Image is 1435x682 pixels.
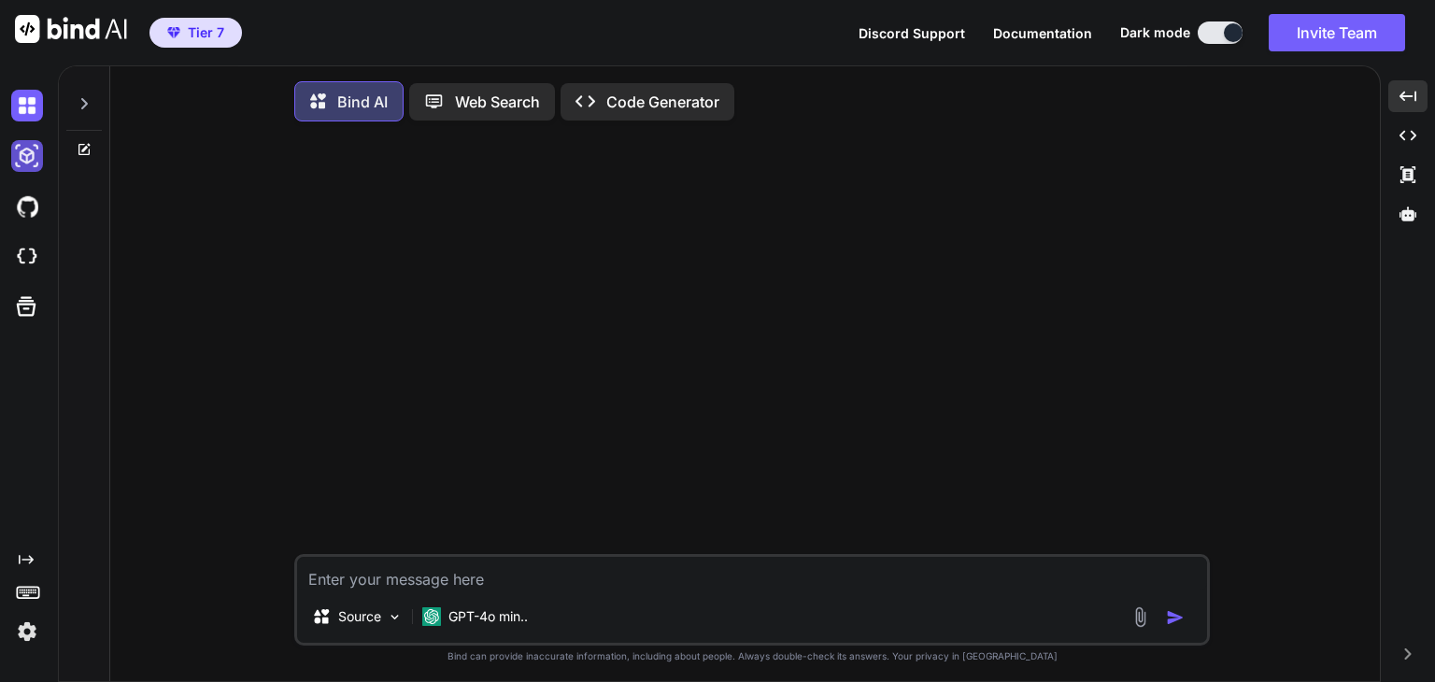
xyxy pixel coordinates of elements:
[11,90,43,121] img: darkChat
[338,607,381,626] p: Source
[1130,606,1151,628] img: attachment
[1166,608,1185,627] img: icon
[859,25,965,41] span: Discord Support
[11,140,43,172] img: darkAi-studio
[1120,23,1190,42] span: Dark mode
[422,607,441,626] img: GPT-4o mini
[448,607,528,626] p: GPT-4o min..
[993,23,1092,43] button: Documentation
[149,18,242,48] button: premiumTier 7
[1269,14,1405,51] button: Invite Team
[11,191,43,222] img: githubDark
[337,91,388,113] p: Bind AI
[167,27,180,38] img: premium
[294,649,1210,663] p: Bind can provide inaccurate information, including about people. Always double-check its answers....
[606,91,719,113] p: Code Generator
[11,241,43,273] img: cloudideIcon
[859,23,965,43] button: Discord Support
[15,15,127,43] img: Bind AI
[11,616,43,647] img: settings
[387,609,403,625] img: Pick Models
[993,25,1092,41] span: Documentation
[188,23,224,42] span: Tier 7
[455,91,540,113] p: Web Search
